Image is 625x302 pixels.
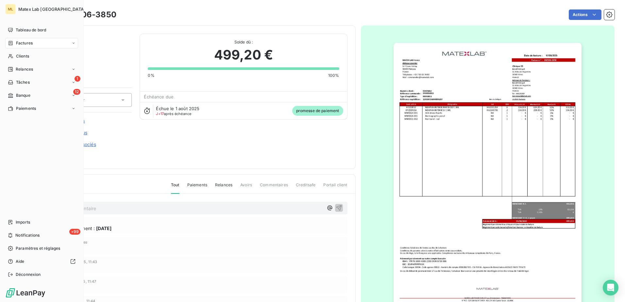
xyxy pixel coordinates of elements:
[16,92,30,98] span: Banque
[323,182,347,193] span: Portail client
[148,39,339,45] span: Solde dû :
[61,9,116,21] h3: 202506-3850
[187,182,207,193] span: Paiements
[569,9,601,20] button: Actions
[148,73,154,78] span: 0%
[156,106,199,111] span: Échue le 1 août 2025
[16,219,30,225] span: Imports
[16,27,46,33] span: Tableau de bord
[16,66,33,72] span: Relances
[16,40,33,46] span: Factures
[5,90,78,101] a: 12Banque
[5,25,78,35] a: Tableau de bord
[96,225,111,232] span: [DATE]
[214,45,273,65] span: 499,20 €
[16,259,25,264] span: Aide
[16,53,29,59] span: Clients
[73,89,80,95] span: 12
[16,245,60,251] span: Paramètres et réglages
[5,77,78,88] a: 1Tâches
[16,79,30,85] span: Tâches
[144,94,174,99] span: Échéance due
[156,111,164,116] span: J+17
[5,38,78,48] a: Factures
[603,280,618,295] div: Open Intercom Messenger
[328,73,339,78] span: 100%
[292,106,343,116] span: promesse de paiement
[171,182,179,194] span: Tout
[16,272,41,277] span: Déconnexion
[5,4,16,14] div: ML
[156,112,191,116] span: après échéance
[5,51,78,61] a: Clients
[51,42,132,47] span: 01HENAU
[296,182,316,193] span: Creditsafe
[240,182,252,193] span: Avoirs
[5,64,78,75] a: Relances
[5,243,78,254] a: Paramètres et réglages
[5,288,46,298] img: Logo LeanPay
[215,182,232,193] span: Relances
[16,106,36,111] span: Paiements
[15,232,40,238] span: Notifications
[75,76,80,82] span: 1
[5,103,78,114] a: Paiements
[5,256,78,267] a: Aide
[18,7,85,12] span: Matex Lab [GEOGRAPHIC_DATA]
[69,229,80,235] span: +99
[5,217,78,227] a: Imports
[260,182,288,193] span: Commentaires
